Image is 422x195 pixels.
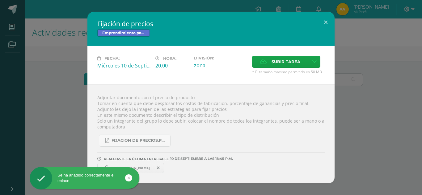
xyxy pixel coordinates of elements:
[112,138,167,143] span: fijacion de precios.pdf
[87,84,335,183] div: Adjuntar documento con el precio de producto Tomar en cuenta que debe desglosar los costos de fab...
[97,19,325,28] h2: Fijación de precios
[163,56,176,61] span: Hora:
[104,157,169,161] span: REALIZASTE LA ÚLTIMA ENTREGA EL
[317,12,335,33] button: Close (Esc)
[97,163,164,173] a: https://docs.google.com/document/d/13g_P5iPwBrf3-b0zfm0xIUNCcAW5uthXdfcrfgZqtmU/edit?usp=sharing
[108,165,153,170] span: [URL][DOMAIN_NAME]
[97,62,150,69] div: Miércoles 10 de Septiembre
[155,62,189,69] div: 20:00
[194,62,247,69] div: zona
[104,56,120,61] span: Fecha:
[194,56,247,60] label: División:
[153,165,164,171] span: Remover entrega
[272,56,300,67] span: Subir tarea
[30,173,139,184] div: Se ha añadido correctamente el enlace
[97,29,150,37] span: Emprendimiento para la Productividad
[252,69,325,75] span: * El tamaño máximo permitido es 50 MB
[99,135,171,147] a: fijacion de precios.pdf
